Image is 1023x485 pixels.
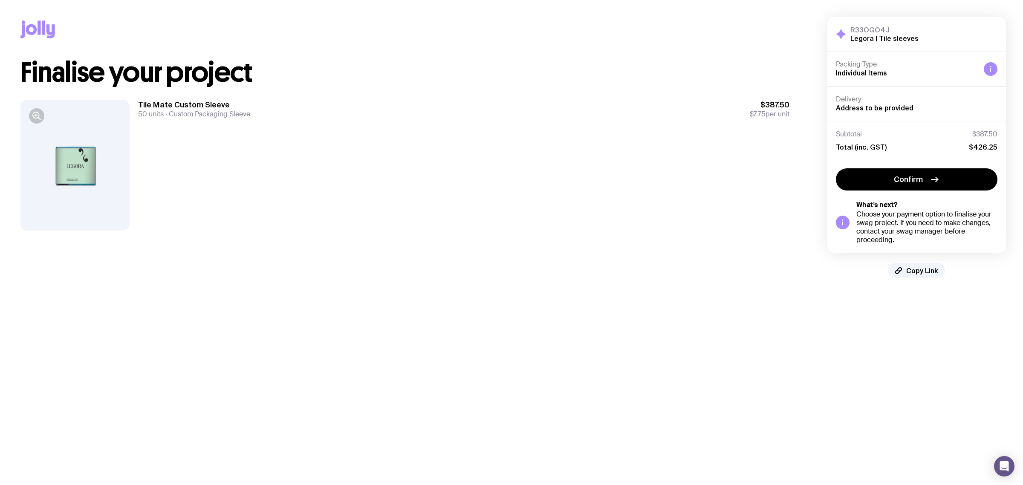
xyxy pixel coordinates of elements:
span: $387.50 [750,100,789,110]
span: 50 units [138,110,164,118]
h1: Finalise your project [20,59,789,86]
button: Confirm [836,168,997,191]
span: $426.25 [969,143,997,151]
h3: Tile Mate Custom Sleeve [138,100,250,110]
h2: Legora | Tile sleeves [850,34,919,43]
div: Choose your payment option to finalise your swag project. If you need to make changes, contact yo... [856,210,997,244]
span: $387.50 [972,130,997,139]
span: $7.75 [750,110,766,118]
h4: Delivery [836,95,997,104]
h3: R33OGO4J [850,26,919,34]
span: Copy Link [906,266,938,275]
span: Custom Packaging Sleeve [164,110,250,118]
span: Individual Items [836,69,887,77]
span: Total (inc. GST) [836,143,887,151]
h5: What’s next? [856,201,997,209]
span: Subtotal [836,130,862,139]
span: per unit [750,110,789,118]
div: Open Intercom Messenger [994,456,1014,476]
span: Address to be provided [836,104,913,112]
h4: Packing Type [836,60,977,69]
span: Confirm [894,174,923,185]
button: Copy Link [888,263,945,278]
